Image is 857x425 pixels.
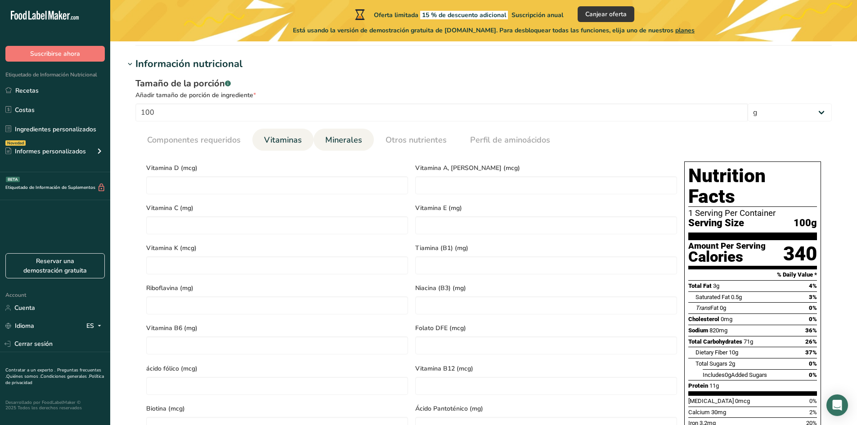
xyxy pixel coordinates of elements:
span: Vitamina D (mcg) [146,163,408,173]
span: Fat [695,304,718,311]
span: 0.5g [731,294,742,300]
div: Añadir tamaño de porción de ingrediente [135,90,832,100]
a: Idioma [5,318,34,334]
span: Vitamina B12 (mcg) [415,364,677,373]
span: 0% [809,371,817,378]
span: 820mg [709,327,727,334]
span: Minerales [325,134,362,146]
span: Vitamina K (mcg) [146,243,408,253]
span: Riboflavina (mg) [146,283,408,293]
div: Calories [688,251,766,264]
a: Política de privacidad [5,373,104,386]
div: Novedad [5,140,26,146]
span: 0% [809,316,817,322]
span: Biotina (mcg) [146,404,408,413]
span: 0g [720,304,726,311]
span: Total Sugars [695,360,727,367]
span: Serving Size [688,218,744,229]
span: 36% [805,327,817,334]
h1: Nutrition Facts [688,166,817,207]
span: Ácido Pantoténico (mg) [415,404,677,413]
span: Suscripción anual [512,11,563,19]
span: 0mg [721,316,732,322]
span: 11g [709,382,719,389]
a: Condiciones generales . [40,373,89,380]
div: Open Intercom Messenger [826,394,848,416]
span: Calcium [688,409,710,416]
div: 1 Serving Per Container [688,209,817,218]
span: Tiamina (B1) (mg) [415,243,677,253]
span: 30mg [711,409,726,416]
div: BETA [6,177,20,182]
a: Preguntas frecuentes . [5,367,101,380]
span: 100g [794,218,817,229]
i: Trans [695,304,710,311]
span: Vitamina C (mg) [146,203,408,213]
span: 3% [809,294,817,300]
span: Folato DFE (mcg) [415,323,677,333]
span: Vitaminas [264,134,302,146]
button: Suscribirse ahora [5,46,105,62]
span: [MEDICAL_DATA] [688,398,734,404]
div: Amount Per Serving [688,242,766,251]
span: Niacina (B3) (mg) [415,283,677,293]
span: Perfil de aminoácidos [470,134,550,146]
div: Información nutricional [135,57,242,72]
div: ES [86,321,105,331]
span: Suscribirse ahora [30,49,80,58]
span: Vitamina A, [PERSON_NAME] (mcg) [415,163,677,173]
span: 71g [744,338,753,345]
span: 0% [809,360,817,367]
span: Protein [688,382,708,389]
span: 37% [805,349,817,356]
span: 0% [809,398,817,404]
span: 0g [725,371,731,378]
span: Total Carbohydrates [688,338,742,345]
span: Total Fat [688,282,712,289]
div: Tamaño de la porción [135,77,832,90]
span: Sodium [688,327,708,334]
span: 2g [729,360,735,367]
a: Quiénes somos . [6,373,40,380]
span: 15 % de descuento adicional [420,11,508,19]
span: 2% [809,409,817,416]
span: 0mcg [735,398,750,404]
span: Otros nutrientes [386,134,447,146]
span: 4% [809,282,817,289]
span: Canjear oferta [585,9,627,19]
input: Escribe aquí el tamaño de la porción [135,103,748,121]
section: % Daily Value * [688,269,817,280]
a: Reservar una demostración gratuita [5,253,105,278]
span: Includes Added Sugars [703,371,767,378]
button: Canjear oferta [578,6,634,22]
span: planes [675,26,695,35]
span: ácido fólico (mcg) [146,364,408,373]
div: Oferta limitada [353,9,563,20]
span: Está usando la versión de demostración gratuita de [DOMAIN_NAME]. Para desbloquear todas las func... [293,26,695,35]
span: Dietary Fiber [695,349,727,356]
span: Componentes requeridos [147,134,241,146]
span: Vitamina B6 (mg) [146,323,408,333]
div: 340 [783,242,817,266]
span: Vitamina E (mg) [415,203,677,213]
span: Cholesterol [688,316,719,322]
div: Informes personalizados [5,147,86,156]
span: 0% [809,304,817,311]
div: Desarrollado por FoodLabelMaker © 2025 Todos los derechos reservados [5,400,105,411]
span: 10g [729,349,738,356]
span: 3g [713,282,719,289]
span: Saturated Fat [695,294,730,300]
span: 26% [805,338,817,345]
a: Contratar a un experto . [5,367,55,373]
